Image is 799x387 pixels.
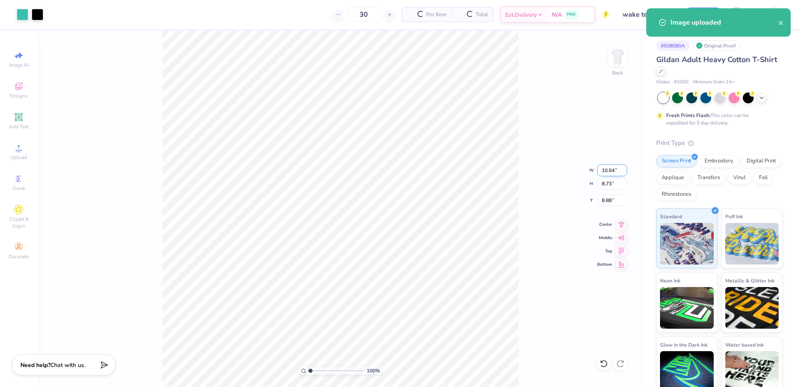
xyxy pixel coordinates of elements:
span: Gildan Adult Heavy Cotton T-Shirt [656,55,777,65]
div: # 508080A [656,40,690,51]
span: Chat with us. [50,361,85,369]
span: Decorate [9,253,29,260]
span: Top [597,248,612,254]
span: Puff Ink [725,212,743,221]
button: close [778,17,784,27]
input: Untitled Design [616,6,677,23]
span: # G500 [674,79,689,86]
span: FREE [567,12,576,17]
span: Clipart & logos [4,216,33,229]
strong: Need help? [20,361,50,369]
div: This color can be expedited for 5 day delivery. [666,112,769,127]
div: Back [612,69,623,77]
span: Est. Delivery [505,10,537,19]
div: Foil [754,172,773,184]
span: Water based Ink [725,340,764,349]
span: Upload [10,154,27,161]
span: Glow in the Dark Ink [660,340,707,349]
span: Per Item [426,10,447,19]
span: Center [597,222,612,227]
span: Bottom [597,262,612,267]
input: – – [347,7,380,22]
img: Puff Ink [725,223,779,265]
div: Transfers [692,172,725,184]
div: Digital Print [741,155,782,167]
div: Embroidery [699,155,739,167]
div: Applique [656,172,690,184]
img: Standard [660,223,714,265]
span: Greek [12,185,25,192]
span: Add Text [9,123,29,130]
div: Print Type [656,138,782,148]
div: Original Proof [694,40,740,51]
div: Image uploaded [670,17,778,27]
span: Image AI [9,62,29,68]
span: N/A [552,10,562,19]
img: Neon Ink [660,287,714,329]
strong: Fresh Prints Flash: [666,112,710,119]
div: Vinyl [728,172,751,184]
span: Metallic & Glitter Ink [725,276,774,285]
span: 100 % [367,367,380,375]
img: Metallic & Glitter Ink [725,287,779,329]
span: Neon Ink [660,276,680,285]
span: Designs [10,92,28,99]
span: Middle [597,235,612,241]
span: Total [476,10,488,19]
span: Standard [660,212,682,221]
span: Minimum Order: 24 + [693,79,734,86]
div: Screen Print [656,155,697,167]
span: Gildan [656,79,670,86]
div: Rhinestones [656,188,697,201]
img: Back [609,48,626,65]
